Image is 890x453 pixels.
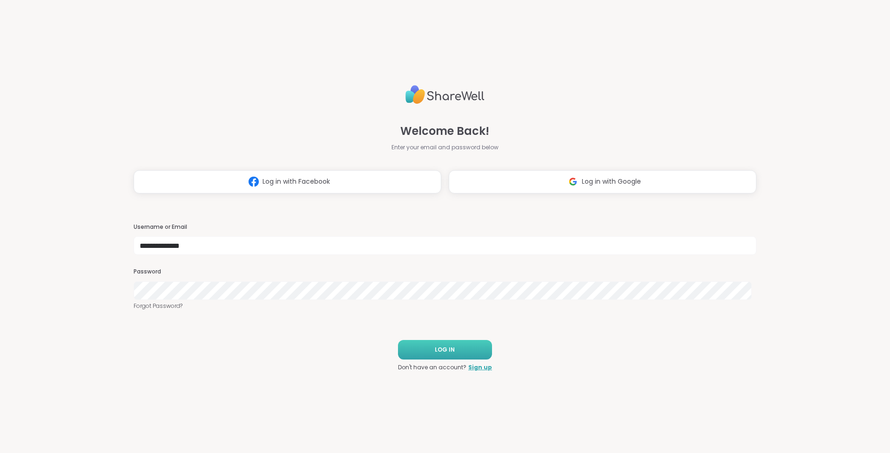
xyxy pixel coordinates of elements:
[468,363,492,372] a: Sign up
[134,302,756,310] a: Forgot Password?
[435,346,455,354] span: LOG IN
[134,268,756,276] h3: Password
[582,177,641,187] span: Log in with Google
[400,123,489,140] span: Welcome Back!
[405,81,485,108] img: ShareWell Logo
[564,173,582,190] img: ShareWell Logomark
[134,223,756,231] h3: Username or Email
[449,170,756,193] button: Log in with Google
[134,170,441,193] button: Log in with Facebook
[263,177,330,187] span: Log in with Facebook
[398,363,466,372] span: Don't have an account?
[245,173,263,190] img: ShareWell Logomark
[391,143,499,152] span: Enter your email and password below
[398,340,492,360] button: LOG IN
